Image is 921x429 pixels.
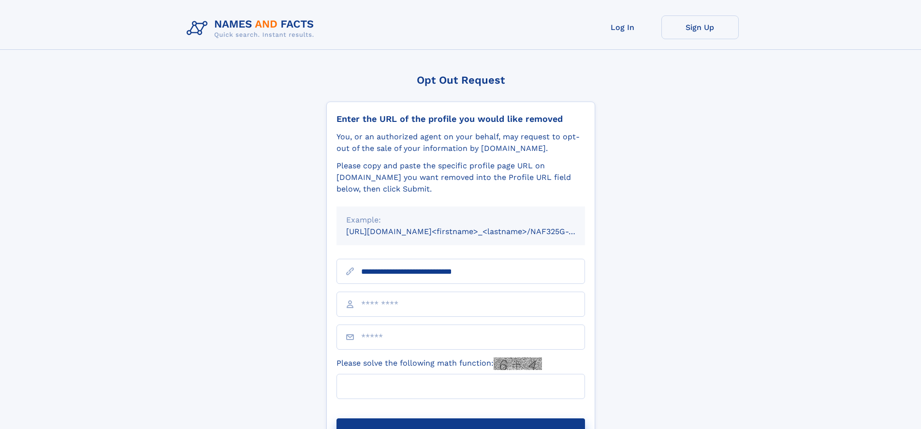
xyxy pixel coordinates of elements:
small: [URL][DOMAIN_NAME]<firstname>_<lastname>/NAF325G-xxxxxxxx [346,227,603,236]
a: Log In [584,15,661,39]
div: Please copy and paste the specific profile page URL on [DOMAIN_NAME] you want removed into the Pr... [336,160,585,195]
div: Opt Out Request [326,74,595,86]
img: Logo Names and Facts [183,15,322,42]
label: Please solve the following math function: [336,357,542,370]
a: Sign Up [661,15,739,39]
div: Example: [346,214,575,226]
div: Enter the URL of the profile you would like removed [336,114,585,124]
div: You, or an authorized agent on your behalf, may request to opt-out of the sale of your informatio... [336,131,585,154]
